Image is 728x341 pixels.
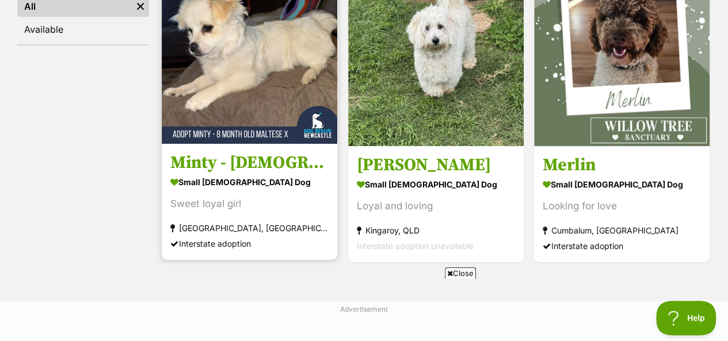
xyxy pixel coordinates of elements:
div: Interstate adoption [170,236,329,251]
a: [PERSON_NAME] small [DEMOGRAPHIC_DATA] Dog Loyal and loving Kingaroy, QLD Interstate adoption una... [348,145,524,262]
a: Merlin small [DEMOGRAPHIC_DATA] Dog Looking for love Cumbalum, [GEOGRAPHIC_DATA] Interstate adopt... [534,145,710,262]
h3: Merlin [543,154,701,176]
iframe: Help Scout Beacon - Open [656,301,716,335]
div: Looking for love [543,198,701,214]
h3: Minty - [DEMOGRAPHIC_DATA] Maltese X [170,152,329,174]
div: small [DEMOGRAPHIC_DATA] Dog [543,176,701,193]
a: Available [17,19,149,40]
div: Cumbalum, [GEOGRAPHIC_DATA] [543,223,701,238]
div: Interstate adoption [543,238,701,254]
div: small [DEMOGRAPHIC_DATA] Dog [170,174,329,190]
span: Interstate adoption unavailable [357,241,474,251]
div: Kingaroy, QLD [357,223,515,238]
h3: [PERSON_NAME] [357,154,515,176]
div: Sweet loyal girl [170,196,329,212]
a: Minty - [DEMOGRAPHIC_DATA] Maltese X small [DEMOGRAPHIC_DATA] Dog Sweet loyal girl [GEOGRAPHIC_DA... [162,143,337,260]
iframe: Advertisement [85,283,643,335]
span: Close [445,267,476,279]
div: [GEOGRAPHIC_DATA], [GEOGRAPHIC_DATA] [170,220,329,236]
div: Loyal and loving [357,198,515,214]
div: small [DEMOGRAPHIC_DATA] Dog [357,176,515,193]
